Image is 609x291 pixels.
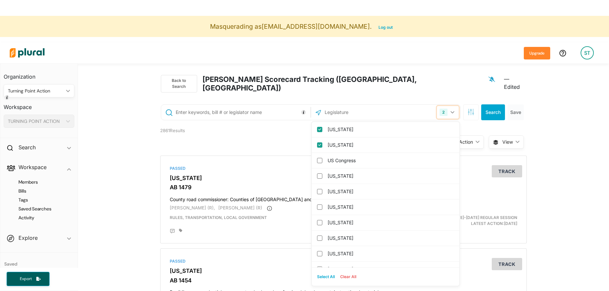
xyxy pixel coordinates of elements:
[328,202,453,212] label: [US_STATE]
[328,233,453,243] label: [US_STATE]
[502,138,513,145] span: View
[328,125,453,134] label: [US_STATE]
[524,47,550,59] button: Upgrade
[575,44,599,62] a: ST
[328,264,453,274] label: [US_STATE]
[328,171,453,181] label: [US_STATE]
[202,75,485,92] h2: [PERSON_NAME] Scorecard Tracking ([GEOGRAPHIC_DATA], [GEOGRAPHIC_DATA])
[10,206,71,212] a: Saved Searches
[18,164,47,171] h2: Workspace
[262,22,370,30] span: [EMAIL_ADDRESS][DOMAIN_NAME]
[328,140,453,150] label: [US_STATE]
[155,126,249,151] div: 2861 Results
[170,277,517,284] h3: AB 1454
[10,215,71,221] a: Activity
[4,41,50,64] img: Logo for Plural
[10,188,71,194] a: Bills
[440,109,448,116] div: 2
[170,205,215,210] span: [PERSON_NAME] (R),
[481,104,505,120] button: Search
[403,215,522,227] div: Latest Action: [DATE]
[324,106,395,119] input: Legislature
[7,272,50,286] button: Export
[492,165,522,177] button: Track
[218,205,262,210] span: [PERSON_NAME] (R)
[301,109,306,115] div: Tooltip anchor
[10,179,71,185] a: Members
[170,175,517,181] h3: [US_STATE]
[328,187,453,197] label: [US_STATE]
[170,258,517,264] div: Passed
[437,106,459,119] button: 2
[328,249,453,259] label: [US_STATE]
[18,234,38,241] h2: Explore
[10,197,71,203] a: Tags
[314,272,338,282] button: Select All
[468,109,474,114] span: Search Filters
[328,218,453,228] label: [US_STATE]
[372,22,399,32] button: Log out
[170,215,267,220] span: Rules, Transportation, Local Government
[15,276,36,282] span: Export
[328,156,453,165] label: US Congress
[508,104,524,120] button: Save
[338,272,359,282] button: Clear All
[504,75,526,95] span: — Edited
[170,194,517,202] h4: County road commissioner: Counties of [GEOGRAPHIC_DATA] and [GEOGRAPHIC_DATA].
[451,215,517,220] span: [DATE]-[DATE] Regular Session
[492,258,522,270] button: Track
[0,253,78,269] h4: Saved
[18,144,36,151] h2: Search
[170,184,517,191] h3: AB 1479
[587,269,602,284] iframe: Intercom live chat
[4,94,10,100] div: Tooltip anchor
[170,229,175,234] div: Add Position Statement
[170,165,517,171] div: Passed
[179,229,182,233] div: Add tags
[4,67,74,82] h3: Organization
[4,97,74,112] h3: Workspace
[175,106,309,119] input: Enter keywords, bill # or legislator name
[161,75,197,92] button: Back to Search
[8,118,63,125] div: TURNING POINT ACTION
[581,46,594,59] div: ST
[524,50,550,56] a: Upgrade
[170,268,517,274] h3: [US_STATE]
[8,88,63,94] div: Turning Point Action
